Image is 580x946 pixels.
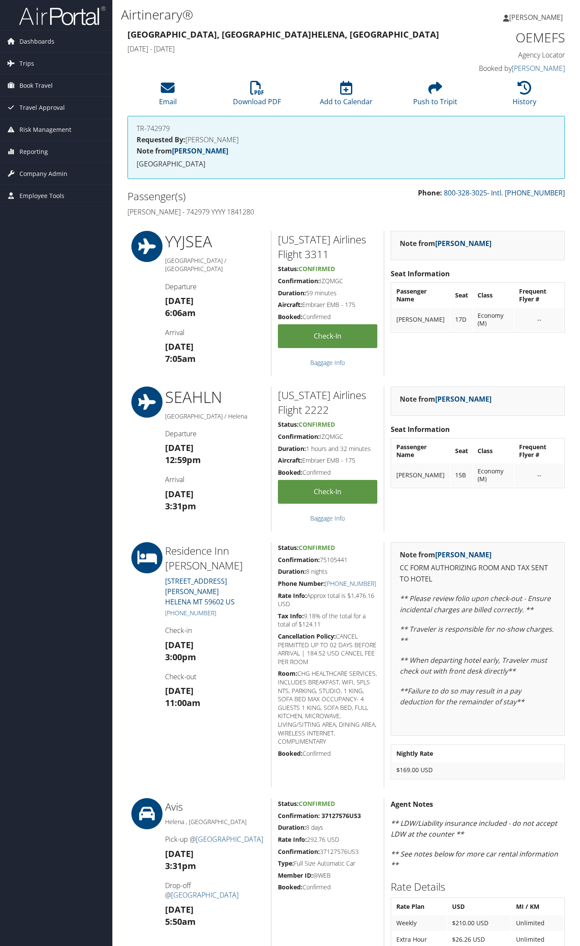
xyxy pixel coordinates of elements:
[278,612,377,629] h5: 9.18% of the total for a total of $124.11
[444,188,565,198] a: 800-328-3025- Intl. [PHONE_NUMBER]
[278,265,299,273] strong: Status:
[391,849,558,870] em: ** See notes below for more car rental information **
[137,125,556,132] h4: TR-742979
[165,282,265,291] h4: Departure
[165,904,194,915] strong: [DATE]
[400,394,491,404] strong: Note from
[392,762,564,778] td: $169.00 USD
[165,672,265,681] h4: Check-out
[278,669,297,678] strong: Room:
[165,639,194,651] strong: [DATE]
[512,915,564,931] td: Unlimited
[465,29,565,47] h1: OEMEFS
[278,432,377,441] h5: IZQMGC
[278,567,306,575] strong: Duration:
[165,651,196,663] strong: 3:00pm
[165,412,265,421] h5: [GEOGRAPHIC_DATA] / Helena
[448,899,511,914] th: USD
[278,277,320,285] strong: Confirmation:
[165,353,196,364] strong: 7:05am
[278,859,377,868] h5: Full Size Automatic Car
[310,514,345,522] a: Baggage Info
[165,442,194,454] strong: [DATE]
[278,883,303,891] strong: Booked:
[278,420,299,428] strong: Status:
[513,86,536,106] a: History
[503,4,571,30] a: [PERSON_NAME]
[391,818,557,839] em: ** LDW/Liability insurance included - do not accept LDW at the counter **
[400,686,524,707] em: **Failure to do so may result in a pay deduction for the remainder of stay**
[19,141,48,163] span: Reporting
[278,289,377,297] h5: 59 minutes
[165,295,194,307] strong: [DATE]
[392,915,447,931] td: Weekly
[165,799,265,814] h2: Avis
[278,556,320,564] strong: Confirmation:
[278,480,377,504] a: Check-in
[137,136,556,143] h4: [PERSON_NAME]
[165,609,216,617] a: [PHONE_NUMBER]
[278,468,303,476] strong: Booked:
[451,308,472,331] td: 17D
[278,835,377,844] h5: 292.76 USD
[278,749,377,758] h5: Confirmed
[418,188,442,198] strong: Phone:
[320,86,373,106] a: Add to Calendar
[473,463,514,487] td: Economy (M)
[278,543,299,552] strong: Status:
[413,86,457,106] a: Push to Tripit
[19,75,53,96] span: Book Travel
[391,269,450,278] strong: Seat Information
[278,313,377,321] h5: Confirmed
[435,550,491,559] a: [PERSON_NAME]
[310,358,345,367] a: Baggage Info
[451,439,472,463] th: Seat
[278,591,377,608] h5: Approx total is $1,476.16 USD
[278,632,336,640] strong: Cancellation Policy:
[165,429,265,438] h4: Departure
[515,439,564,463] th: Frequent Flyer #
[392,439,450,463] th: Passenger Name
[512,899,564,914] th: MI / KM
[299,799,335,808] span: Confirmed
[451,463,472,487] td: 15B
[171,890,239,900] a: [GEOGRAPHIC_DATA]
[400,239,491,248] strong: Note from
[391,425,450,434] strong: Seat Information
[165,576,235,607] a: [STREET_ADDRESS][PERSON_NAME]HELENA MT 59602 US
[165,543,265,572] h2: Residence Inn [PERSON_NAME]
[278,300,302,309] strong: Aircraft:
[165,697,201,709] strong: 11:00am
[165,454,201,466] strong: 12:59pm
[400,562,556,585] p: CC FORM AUTHORIZING ROOM AND TAX SENT TO HOTEL
[165,341,194,352] strong: [DATE]
[19,97,65,118] span: Travel Approval
[512,64,565,73] a: [PERSON_NAME]
[278,612,304,620] strong: Tax Info:
[400,624,554,645] em: ** Traveler is responsible for no-show charges. **
[278,847,320,856] strong: Confirmation:
[299,420,335,428] span: Confirmed
[278,883,377,892] h5: Confirmed
[127,44,453,54] h4: [DATE] - [DATE]
[165,881,265,900] h4: Drop-off @
[278,579,325,588] strong: Phone Number:
[392,746,564,761] th: Nightly Rate
[196,834,263,844] a: [GEOGRAPHIC_DATA]
[278,277,377,285] h5: IZQMGC
[127,29,439,40] strong: [GEOGRAPHIC_DATA], [GEOGRAPHIC_DATA] Helena, [GEOGRAPHIC_DATA]
[19,53,34,74] span: Trips
[278,388,377,417] h2: [US_STATE] Airlines Flight 2222
[400,594,551,614] em: ** Please review folio upon check-out - Ensure incidental charges are billed correctly. **
[278,749,303,757] strong: Booked:
[392,899,447,914] th: Rate Plan
[278,567,377,576] h5: 8 nights
[159,86,177,106] a: Email
[451,284,472,307] th: Seat
[400,550,491,559] strong: Note from
[278,812,361,820] strong: Confirmation: 37127576US3
[137,159,556,170] p: [GEOGRAPHIC_DATA]
[278,444,377,453] h5: 1 hours and 32 minutes
[278,324,377,348] a: Check-in
[165,488,194,500] strong: [DATE]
